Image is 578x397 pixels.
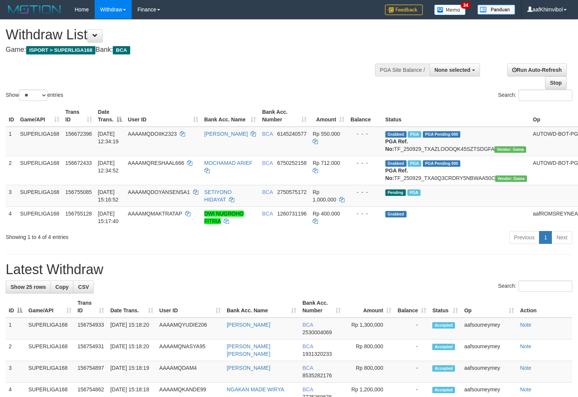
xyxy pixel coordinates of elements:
[156,340,224,361] td: AAAAMQNASYA95
[545,76,567,89] a: Stop
[50,281,73,293] a: Copy
[302,322,313,328] span: BCA
[344,340,394,361] td: Rp 800,000
[125,105,201,127] th: User ID: activate to sort column ascending
[313,211,340,217] span: Rp 400.000
[65,189,92,195] span: 156755085
[385,167,408,181] b: PGA Ref. No:
[382,156,530,185] td: TF_250929_TXA0Q3CRDRY5NBWAA50C
[6,90,63,101] label: Show entries
[552,231,572,244] a: Next
[98,189,119,203] span: [DATE] 15:16:52
[434,5,466,15] img: Button%20Memo.svg
[65,211,92,217] span: 156755128
[11,284,46,290] span: Show 25 rows
[344,318,394,340] td: Rp 1,300,000
[25,296,75,318] th: Game/API: activate to sort column ascending
[313,160,340,166] span: Rp 712.000
[65,131,92,137] span: 156672398
[385,211,407,217] span: Grabbed
[107,340,156,361] td: [DATE] 15:18:20
[17,185,62,206] td: SUPERLIGA168
[128,189,190,195] span: AAAAMQDOYANSENSA1
[128,160,184,166] span: AAAAMQRESHAAL666
[385,160,407,167] span: Grabbed
[507,64,567,76] a: Run Auto-Refresh
[95,105,125,127] th: Date Trans.: activate to sort column descending
[262,211,273,217] span: BCA
[75,296,107,318] th: Trans ID: activate to sort column ascending
[351,159,379,167] div: - - -
[302,329,332,335] span: Copy 2530004069 to clipboard
[78,284,89,290] span: CSV
[313,131,340,137] span: Rp 550.000
[461,361,517,383] td: aafsoumeymey
[302,343,313,349] span: BCA
[432,344,455,350] span: Accepted
[394,340,429,361] td: -
[351,210,379,217] div: - - -
[302,365,313,371] span: BCA
[520,365,531,371] a: Note
[17,127,62,156] td: SUPERLIGA168
[17,206,62,228] td: SUPERLIGA168
[382,127,530,156] td: TF_250929_TXAZLOOOQK45SZTSDGFA
[262,131,273,137] span: BCA
[351,130,379,138] div: - - -
[494,146,526,153] span: Vendor URL: https://trx31.1velocity.biz
[6,230,235,241] div: Showing 1 to 4 of 4 entries
[423,160,461,167] span: PGA Pending
[156,296,224,318] th: User ID: activate to sort column ascending
[423,131,461,138] span: PGA Pending
[204,211,244,224] a: DWI NUGROHO FITRIA
[375,64,430,76] div: PGA Site Balance /
[461,296,517,318] th: Op: activate to sort column ascending
[6,127,17,156] td: 1
[201,105,259,127] th: Bank Acc. Name: activate to sort column ascending
[204,189,232,203] a: SETIYONO HIDAYAT
[113,46,130,54] span: BCA
[26,46,95,54] span: ISPORT > SUPERLIGA168
[347,105,382,127] th: Balance
[432,365,455,372] span: Accepted
[262,160,273,166] span: BCA
[344,296,394,318] th: Amount: activate to sort column ascending
[277,131,307,137] span: Copy 6145240577 to clipboard
[6,281,51,293] a: Show 25 rows
[156,361,224,383] td: AAAAMQDAM4
[344,361,394,383] td: Rp 800,000
[98,211,119,224] span: [DATE] 15:17:40
[6,206,17,228] td: 4
[519,90,572,101] input: Search:
[262,189,273,195] span: BCA
[98,131,119,144] span: [DATE] 12:34:19
[385,189,406,196] span: Pending
[313,189,336,203] span: Rp 1.000.000
[477,5,515,15] img: panduan.png
[75,340,107,361] td: 156754931
[277,211,307,217] span: Copy 1260731196 to clipboard
[6,318,25,340] td: 1
[25,340,75,361] td: SUPERLIGA168
[408,160,421,167] span: Marked by aafsoycanthlai
[156,318,224,340] td: AAAAMQYUDIE206
[495,175,527,182] span: Vendor URL: https://trx31.1velocity.biz
[517,296,572,318] th: Action
[128,211,182,217] span: AAAAMQMAKTRATAP
[107,361,156,383] td: [DATE] 15:18:19
[382,105,530,127] th: Status
[394,296,429,318] th: Balance: activate to sort column ascending
[6,361,25,383] td: 3
[25,318,75,340] td: SUPERLIGA168
[227,386,284,392] a: NGAKAN MADE WIRYA
[55,284,69,290] span: Copy
[302,372,332,378] span: Copy 8535282176 to clipboard
[224,296,299,318] th: Bank Acc. Name: activate to sort column ascending
[310,105,347,127] th: Amount: activate to sort column ascending
[25,361,75,383] td: SUPERLIGA168
[299,296,344,318] th: Bank Acc. Number: activate to sort column ascending
[385,138,408,152] b: PGA Ref. No:
[75,361,107,383] td: 156754897
[385,131,407,138] span: Grabbed
[17,105,62,127] th: Game/API: activate to sort column ascending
